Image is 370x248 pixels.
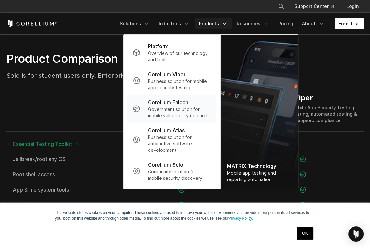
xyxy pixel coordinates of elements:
[148,127,185,134] p: Corellium Atlas
[233,18,273,29] a: Resources
[148,161,183,169] p: Corellium Solo
[127,67,216,95] a: Corellium Viper Business solution for mobile app security testing.
[270,1,364,12] div: Navigation Menu
[227,162,292,170] div: MATRIX Technology
[148,50,211,63] p: Overview of our technology and tools.
[116,18,154,29] a: Solutions
[127,39,216,67] a: Platform Overview of our technology and tools.
[221,35,298,189] a: MATRIX Technology Mobile app testing and reporting automation.
[348,226,364,242] div: Open Intercom Messenger
[249,93,357,103] div: Viper
[13,172,114,177] a: Root shell access
[289,1,339,12] a: Support Center
[221,35,298,189] img: Matrix_WebNav_1x
[155,18,194,29] a: Industries
[148,42,169,50] p: Platform
[6,52,118,66] span: Product Comparison
[127,157,216,185] a: Corellium Solo Community solution for mobile security discovery.
[13,187,114,192] a: App & file system tools
[148,70,185,78] p: Corellium Viper
[13,202,114,208] a: Frida integration
[13,142,357,147] span: Essential Testing Toolkit
[148,106,211,119] p: Government solution for mobile vulnerability research.
[116,18,364,29] div: Navigation Menu
[148,78,211,91] p: Business solution for mobile app security testing.
[6,20,57,27] a: Corellium Home
[127,95,216,123] a: Corellium Falcon Government solution for mobile vulnerability research.
[274,18,297,29] a: Pricing
[297,227,313,240] a: OK
[275,1,287,12] button: Search
[249,105,357,124] div: Enterprise-grade Mobile App Security Testing with advanced pen testing, automated testing & repor...
[127,123,216,157] a: Corellium Atlas Business solution for automotive software development.
[335,18,364,29] a: Free Trial
[148,98,188,106] p: Corellium Falcon
[195,18,232,29] a: Products
[148,134,211,153] p: Business solution for automotive software development.
[298,18,328,29] a: About
[229,216,253,221] a: Privacy Policy.
[6,72,197,79] span: Solo is for student users only. Enterprises should visit
[341,1,364,12] a: Login
[13,157,114,162] a: Jailbreak/root any OS
[227,170,292,183] div: Mobile app testing and reporting automation.
[55,210,315,221] p: This website stores cookies on your computer. These cookies are used to improve your website expe...
[148,169,211,181] p: Community solution for mobile security discovery.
